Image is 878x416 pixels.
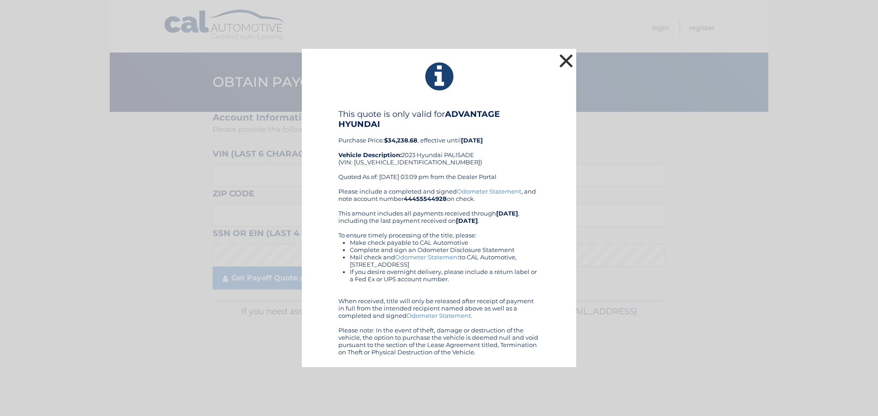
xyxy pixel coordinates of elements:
[456,217,478,224] b: [DATE]
[338,188,540,356] div: Please include a completed and signed , and note account number on check. This amount includes al...
[395,253,460,261] a: Odometer Statement
[338,151,402,158] strong: Vehicle Description:
[407,312,471,319] a: Odometer Statement
[384,137,418,144] b: $34,238.68
[338,109,540,129] h4: This quote is only valid for
[338,109,500,129] b: ADVANTAGE HYUNDAI
[350,239,540,246] li: Make check payable to CAL Automotive
[350,268,540,283] li: If you desire overnight delivery, please include a return label or a Fed Ex or UPS account number.
[350,253,540,268] li: Mail check and to CAL Automotive, [STREET_ADDRESS]
[350,246,540,253] li: Complete and sign an Odometer Disclosure Statement
[338,109,540,188] div: Purchase Price: , effective until 2023 Hyundai PALISADE (VIN: [US_VEHICLE_IDENTIFICATION_NUMBER])...
[461,137,483,144] b: [DATE]
[496,210,518,217] b: [DATE]
[457,188,521,195] a: Odometer Statement
[557,52,575,70] button: ×
[404,195,447,202] b: 44455544928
